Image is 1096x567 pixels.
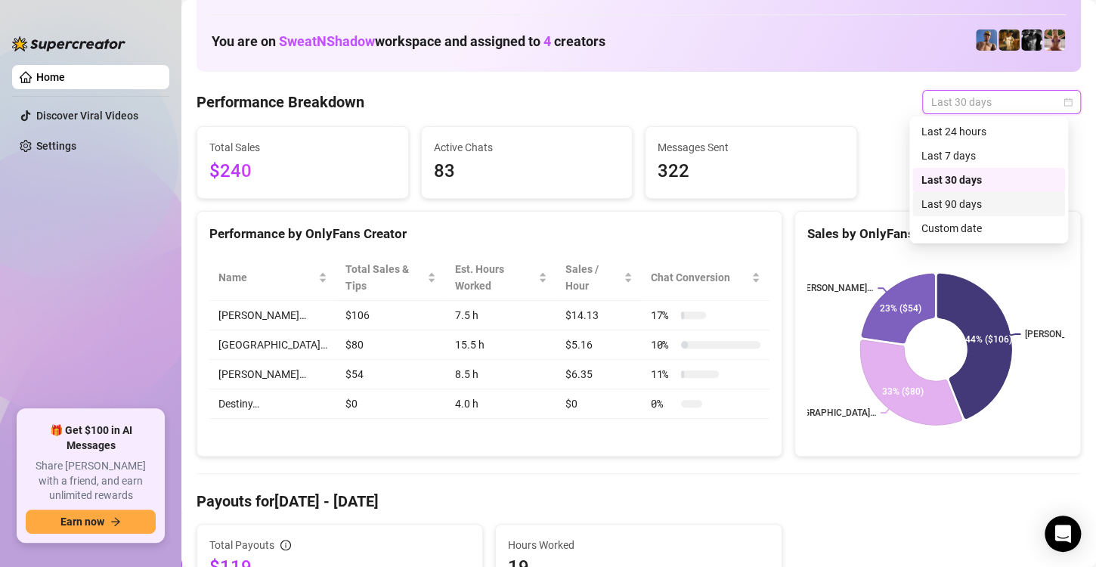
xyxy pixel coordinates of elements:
[931,91,1072,113] span: Last 30 days
[543,33,551,49] span: 4
[508,537,769,553] span: Hours Worked
[807,224,1068,244] div: Sales by OnlyFans Creator
[1045,516,1081,552] div: Open Intercom Messenger
[565,261,620,294] span: Sales / Hour
[556,360,641,389] td: $6.35
[36,71,65,83] a: Home
[12,36,125,51] img: logo-BBDzfeDw.svg
[921,196,1056,212] div: Last 90 days
[209,330,336,360] td: [GEOGRAPHIC_DATA]…
[445,389,556,419] td: 4.0 h
[556,330,641,360] td: $5.16
[912,119,1065,144] div: Last 24 hours
[921,123,1056,140] div: Last 24 hours
[556,301,641,330] td: $14.13
[336,389,445,419] td: $0
[1044,29,1065,51] img: Destiny
[209,360,336,389] td: [PERSON_NAME]…
[556,389,641,419] td: $0
[651,336,675,353] span: 10 %
[345,261,424,294] span: Total Sales & Tips
[209,224,769,244] div: Performance by OnlyFans Creator
[110,516,121,527] span: arrow-right
[651,395,675,412] span: 0 %
[921,220,1056,237] div: Custom date
[651,307,675,324] span: 17 %
[912,192,1065,216] div: Last 90 days
[26,510,156,534] button: Earn nowarrow-right
[209,157,396,186] span: $240
[336,360,445,389] td: $54
[209,301,336,330] td: [PERSON_NAME]…
[1063,98,1073,107] span: calendar
[209,389,336,419] td: Destiny…
[445,301,556,330] td: 7.5 h
[921,172,1056,188] div: Last 30 days
[556,255,641,301] th: Sales / Hour
[336,330,445,360] td: $80
[209,139,396,156] span: Total Sales
[783,407,875,418] text: [GEOGRAPHIC_DATA]…
[658,139,844,156] span: Messages Sent
[445,330,556,360] td: 15.5 h
[197,91,364,113] h4: Performance Breakdown
[998,29,1020,51] img: Marvin
[279,33,375,49] span: SweatNShadow
[434,157,621,186] span: 83
[218,269,315,286] span: Name
[912,216,1065,240] div: Custom date
[912,144,1065,168] div: Last 7 days
[797,283,873,293] text: [PERSON_NAME]…
[336,301,445,330] td: $106
[209,537,274,553] span: Total Payouts
[209,255,336,301] th: Name
[26,459,156,503] span: Share [PERSON_NAME] with a friend, and earn unlimited rewards
[36,140,76,152] a: Settings
[1021,29,1042,51] img: Marvin
[445,360,556,389] td: 8.5 h
[36,110,138,122] a: Discover Viral Videos
[197,491,1081,512] h4: Payouts for [DATE] - [DATE]
[336,255,445,301] th: Total Sales & Tips
[434,139,621,156] span: Active Chats
[26,423,156,453] span: 🎁 Get $100 in AI Messages
[658,157,844,186] span: 322
[454,261,535,294] div: Est. Hours Worked
[651,366,675,383] span: 11 %
[212,33,605,50] h1: You are on workspace and assigned to creators
[921,147,1056,164] div: Last 7 days
[912,168,1065,192] div: Last 30 days
[642,255,769,301] th: Chat Conversion
[651,269,748,286] span: Chat Conversion
[280,540,291,550] span: info-circle
[976,29,997,51] img: Dallas
[60,516,104,528] span: Earn now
